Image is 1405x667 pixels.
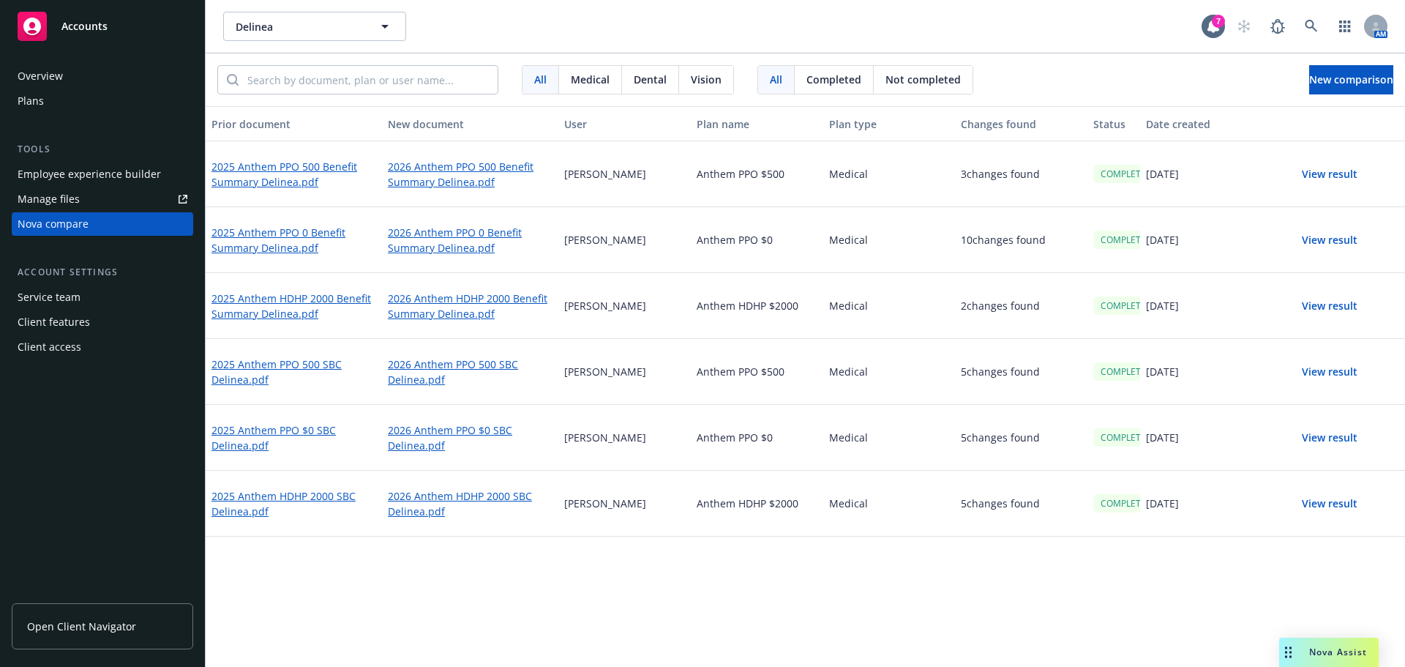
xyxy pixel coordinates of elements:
button: View result [1278,489,1381,518]
div: Anthem HDHP $2000 [691,471,823,537]
div: COMPLETED [1093,494,1160,513]
p: [PERSON_NAME] [564,430,646,445]
div: Medical [823,273,956,339]
a: 2026 Anthem PPO 500 Benefit Summary Delinea.pdf [388,159,552,190]
div: Tools [12,142,193,157]
div: Anthem PPO $500 [691,141,823,207]
p: [DATE] [1146,166,1179,182]
div: Anthem HDHP $2000 [691,273,823,339]
button: Changes found [955,106,1087,141]
button: View result [1278,357,1381,387]
p: [DATE] [1146,496,1179,511]
span: All [534,72,547,87]
button: Date created [1140,106,1273,141]
span: New comparison [1309,72,1393,86]
div: New document [388,116,552,132]
a: Employee experience builder [12,163,193,186]
a: Overview [12,64,193,88]
button: Delinea [223,12,406,41]
div: COMPLETED [1093,297,1160,315]
button: View result [1278,423,1381,452]
div: Manage files [18,187,80,211]
div: Medical [823,141,956,207]
div: User [564,116,685,132]
a: Start snowing [1229,12,1259,41]
a: 2026 Anthem PPO 500 SBC Delinea.pdf [388,357,552,387]
button: New comparison [1309,65,1393,94]
a: Client features [12,310,193,334]
div: Employee experience builder [18,163,161,186]
button: User [558,106,691,141]
button: Prior document [206,106,382,141]
div: Plan type [829,116,950,132]
div: Overview [18,64,63,88]
a: Report a Bug [1263,12,1292,41]
a: 2026 Anthem HDHP 2000 SBC Delinea.pdf [388,488,552,519]
a: 2025 Anthem PPO 500 Benefit Summary Delinea.pdf [211,159,376,190]
a: Nova compare [12,212,193,236]
p: [PERSON_NAME] [564,364,646,379]
p: [PERSON_NAME] [564,496,646,511]
a: 2025 Anthem PPO $0 SBC Delinea.pdf [211,422,376,453]
div: Service team [18,286,80,309]
span: Open Client Navigator [27,619,136,634]
p: 10 changes found [961,232,1046,247]
div: Medical [823,405,956,471]
a: 2025 Anthem HDHP 2000 SBC Delinea.pdf [211,488,376,519]
a: 2025 Anthem PPO 0 Benefit Summary Delinea.pdf [211,225,376,256]
div: COMPLETED [1093,362,1160,381]
p: [DATE] [1146,364,1179,379]
span: Not completed [885,72,961,87]
div: Anthem PPO $500 [691,339,823,405]
button: View result [1278,160,1381,189]
p: [PERSON_NAME] [564,232,646,247]
div: Medical [823,207,956,273]
p: [PERSON_NAME] [564,298,646,313]
span: Medical [571,72,610,87]
div: Client access [18,335,81,359]
p: [DATE] [1146,430,1179,445]
p: [DATE] [1146,232,1179,247]
div: 7 [1212,15,1225,28]
div: COMPLETED [1093,231,1160,249]
div: Status [1093,116,1134,132]
svg: Search [227,74,239,86]
p: [DATE] [1146,298,1179,313]
a: Service team [12,286,193,309]
span: Completed [806,72,861,87]
div: Drag to move [1279,638,1297,667]
a: 2026 Anthem PPO $0 SBC Delinea.pdf [388,422,552,453]
div: Plans [18,89,44,113]
div: Client features [18,310,90,334]
button: View result [1278,226,1381,255]
a: 2026 Anthem HDHP 2000 Benefit Summary Delinea.pdf [388,291,552,321]
div: Anthem PPO $0 [691,207,823,273]
a: Client access [12,335,193,359]
input: Search by document, plan or user name... [239,66,498,94]
div: Medical [823,471,956,537]
button: View result [1278,291,1381,321]
div: Anthem PPO $0 [691,405,823,471]
div: Prior document [211,116,376,132]
div: Account settings [12,265,193,280]
div: Changes found [961,116,1082,132]
button: Plan type [823,106,956,141]
div: Plan name [697,116,817,132]
button: Nova Assist [1279,638,1379,667]
button: New document [382,106,558,141]
a: 2025 Anthem PPO 500 SBC Delinea.pdf [211,357,376,387]
div: COMPLETED [1093,165,1160,183]
a: 2026 Anthem PPO 0 Benefit Summary Delinea.pdf [388,225,552,256]
p: 2 changes found [961,298,1040,313]
span: Nova Assist [1309,646,1367,658]
p: 5 changes found [961,496,1040,511]
div: Medical [823,339,956,405]
span: Accounts [61,21,108,32]
p: 3 changes found [961,166,1040,182]
a: Switch app [1330,12,1360,41]
p: 5 changes found [961,430,1040,445]
p: [PERSON_NAME] [564,166,646,182]
a: Search [1297,12,1326,41]
a: Accounts [12,6,193,47]
span: Delinea [236,19,362,34]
